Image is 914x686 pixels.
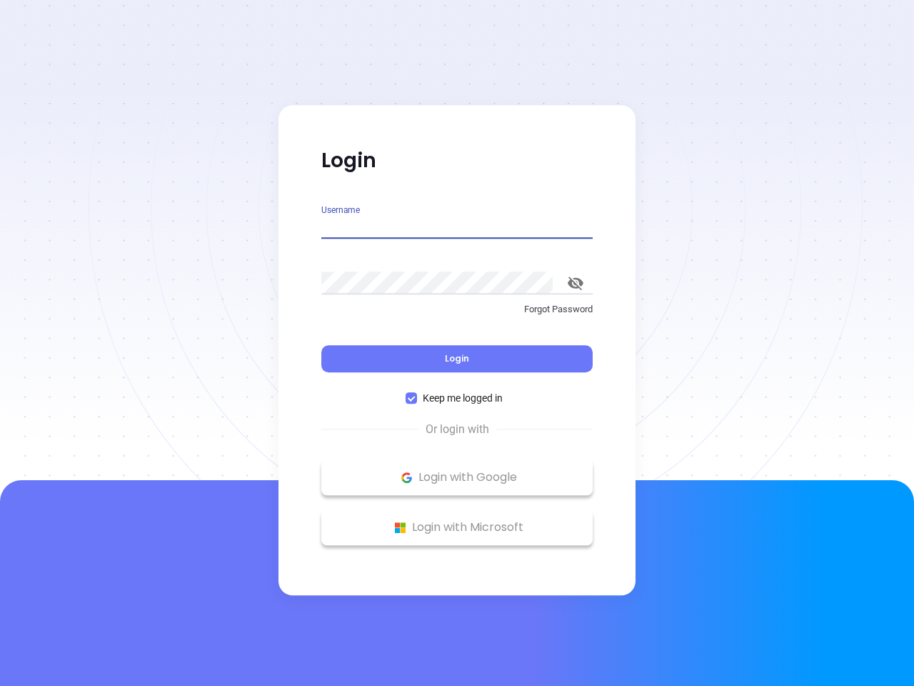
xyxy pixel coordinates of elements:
[328,467,586,488] p: Login with Google
[391,519,409,537] img: Microsoft Logo
[321,509,593,545] button: Microsoft Logo Login with Microsoft
[321,206,360,214] label: Username
[321,302,593,328] a: Forgot Password
[328,517,586,538] p: Login with Microsoft
[445,352,469,364] span: Login
[398,469,416,487] img: Google Logo
[321,302,593,317] p: Forgot Password
[321,148,593,174] p: Login
[558,266,593,300] button: toggle password visibility
[321,459,593,495] button: Google Logo Login with Google
[418,421,496,438] span: Or login with
[321,345,593,372] button: Login
[417,390,508,406] span: Keep me logged in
